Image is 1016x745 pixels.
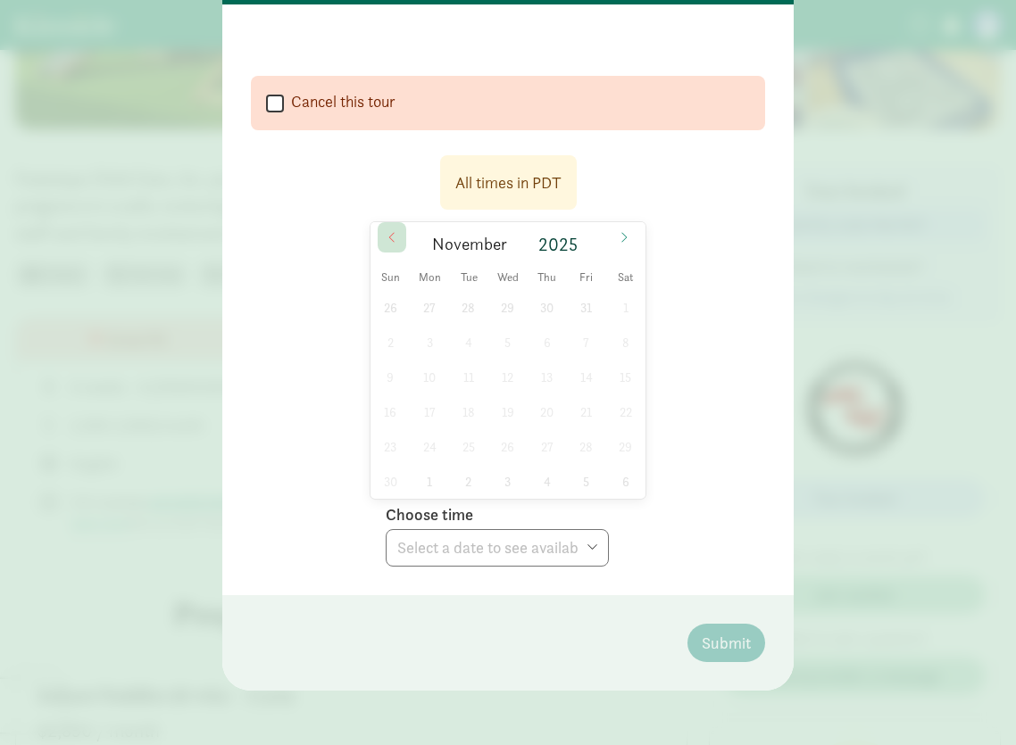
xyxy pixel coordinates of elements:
[371,272,410,284] span: Sun
[432,236,507,253] span: November
[455,170,562,195] div: All times in PDT
[567,272,606,284] span: Fri
[386,504,473,526] label: Choose time
[490,290,525,325] span: October 29, 2025
[687,624,765,662] button: Submit
[702,631,751,655] span: Submit
[488,272,528,284] span: Wed
[606,272,645,284] span: Sat
[449,272,488,284] span: Tue
[528,272,567,284] span: Thu
[284,91,396,112] label: Cancel this tour
[410,272,449,284] span: Mon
